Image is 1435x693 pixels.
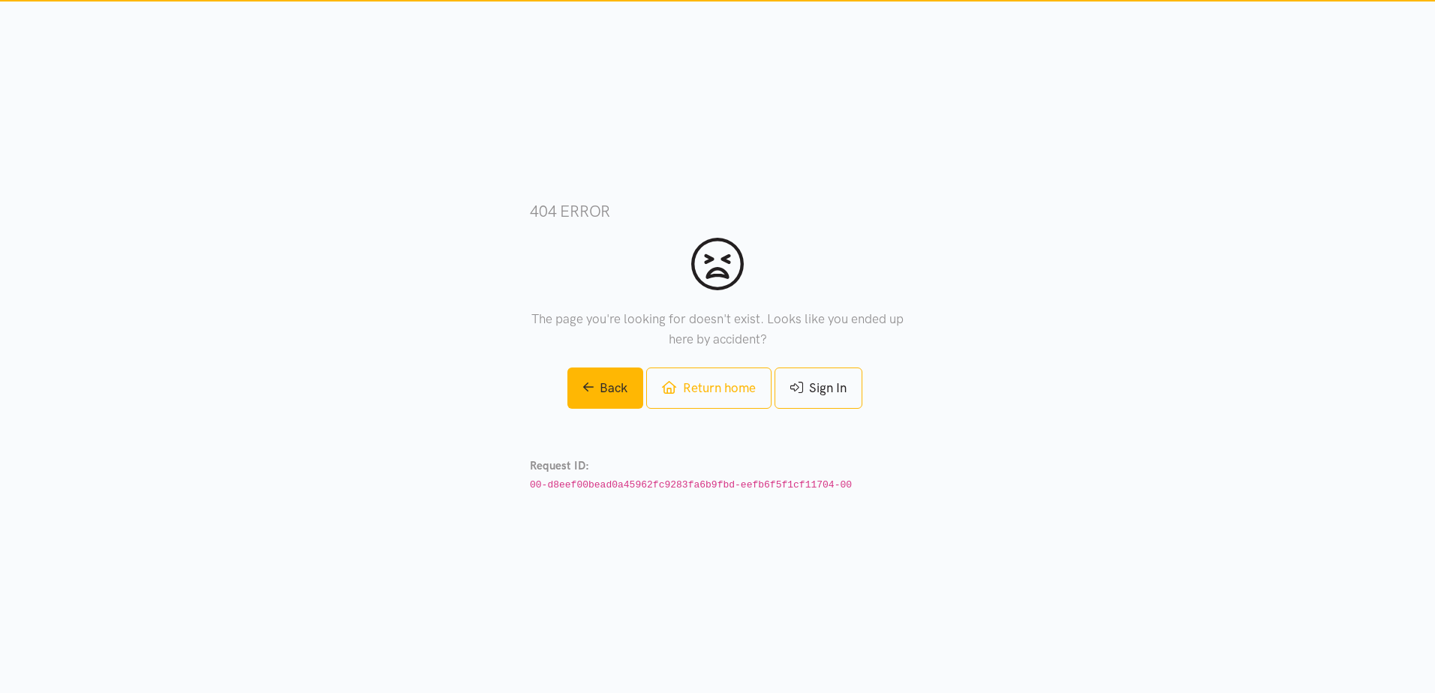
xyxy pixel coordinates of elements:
strong: Request ID: [530,459,589,472]
h3: 404 error [530,200,905,222]
code: 00-d8eef00bead0a45962fc9283fa6b9fbd-eefb6f5f1cf11704-00 [530,479,852,490]
a: Sign In [775,367,862,409]
p: The page you're looking for doesn't exist. Looks like you ended up here by accident? [530,309,905,349]
a: Return home [646,367,771,409]
a: Back [567,367,644,409]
